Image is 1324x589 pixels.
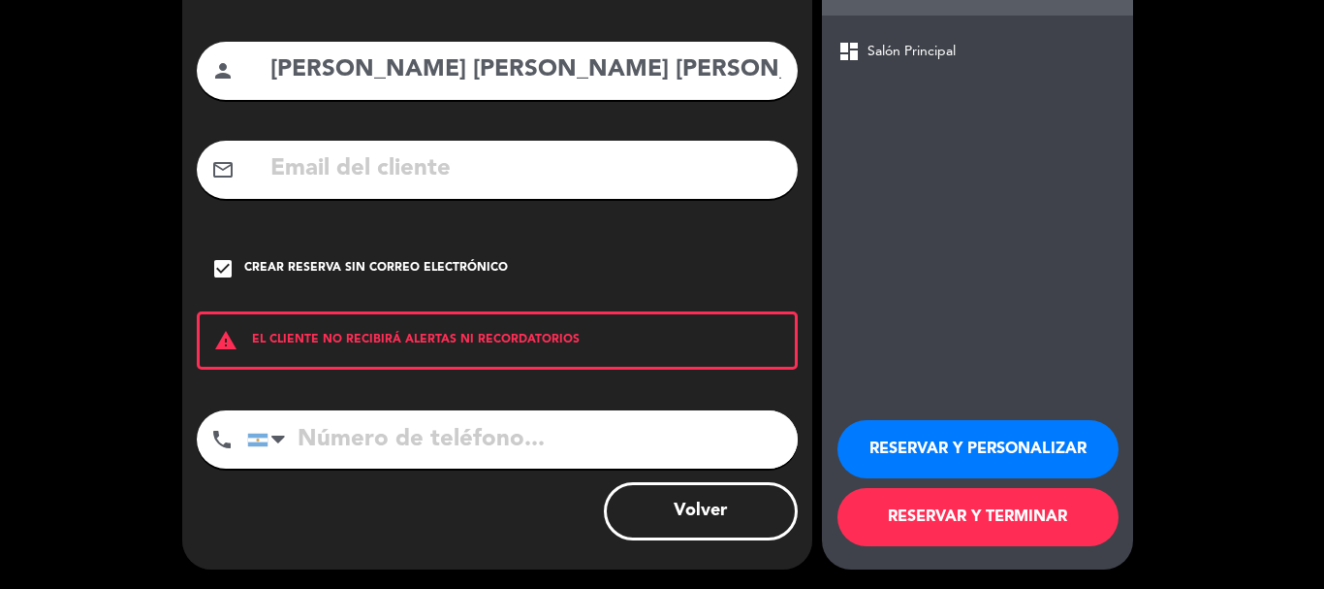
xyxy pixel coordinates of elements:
div: EL CLIENTE NO RECIBIRÁ ALERTAS NI RECORDATORIOS [197,311,798,370]
button: RESERVAR Y TERMINAR [837,488,1119,546]
input: Nombre del cliente [268,50,783,90]
input: Email del cliente [268,149,783,189]
i: person [211,59,235,82]
input: Número de teléfono... [247,410,798,469]
span: dashboard [837,40,861,63]
i: check_box [211,257,235,280]
button: RESERVAR Y PERSONALIZAR [837,420,1119,478]
i: mail_outline [211,158,235,181]
div: Argentina: +54 [248,411,293,468]
span: Salón Principal [867,41,956,63]
div: Crear reserva sin correo electrónico [244,259,508,278]
i: phone [210,428,234,451]
button: Volver [604,482,798,540]
i: warning [200,329,252,352]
